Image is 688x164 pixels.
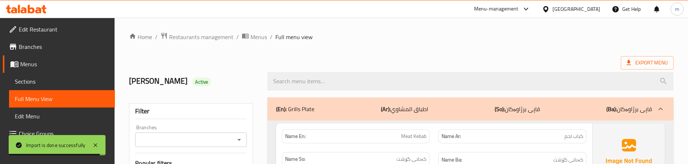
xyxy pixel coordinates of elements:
[3,142,115,160] a: Coupons
[270,33,272,41] li: /
[3,38,115,55] a: Branches
[381,105,428,113] p: اطباق المشاوي
[267,72,674,91] input: search
[396,155,426,163] span: کەبابی گۆشت
[155,33,158,41] li: /
[442,133,461,140] strong: Name Ar:
[9,108,115,125] a: Edit Menu
[234,135,244,145] button: Open
[129,32,674,42] nav: breadcrumb
[401,133,426,140] span: Meat Kebab
[15,77,109,86] span: Sections
[19,25,109,34] span: Edit Restaurant
[3,21,115,38] a: Edit Restaurant
[495,104,505,114] b: (So):
[276,105,314,113] p: Grills Plate
[15,112,109,121] span: Edit Menu
[621,56,674,70] span: Export Menu
[276,104,287,114] b: (En):
[19,129,109,138] span: Choice Groups
[192,79,211,85] span: Active
[627,58,668,67] span: Export Menu
[26,141,85,149] div: Import is done successfully
[606,104,617,114] b: (Ba):
[192,77,211,86] div: Active
[606,105,652,113] p: قاپی برژاوەکان
[236,33,239,41] li: /
[19,147,109,155] span: Coupons
[15,94,109,103] span: Full Menu View
[285,155,305,163] strong: Name So:
[495,105,540,113] p: قاپی برژاوەکان
[675,5,679,13] span: m
[9,90,115,108] a: Full Menu View
[275,33,313,41] span: Full menu view
[135,104,247,119] div: Filter
[160,32,233,42] a: Restaurants management
[129,33,152,41] a: Home
[169,33,233,41] span: Restaurants management
[3,125,115,142] a: Choice Groups
[129,76,259,87] h2: [PERSON_NAME]
[474,5,519,13] div: Menu-management
[267,97,674,121] div: (En): Grills Plate(Ar):اطباق المشاوي(So):قاپی برژاوەکان(Ba):قاپی برژاوەکان
[242,32,267,42] a: Menus
[564,133,583,140] span: كباب لحم
[250,33,267,41] span: Menus
[552,5,600,13] div: [GEOGRAPHIC_DATA]
[19,42,109,51] span: Branches
[381,104,391,114] b: (Ar):
[3,55,115,73] a: Menus
[20,60,109,68] span: Menus
[9,73,115,90] a: Sections
[285,133,306,140] strong: Name En:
